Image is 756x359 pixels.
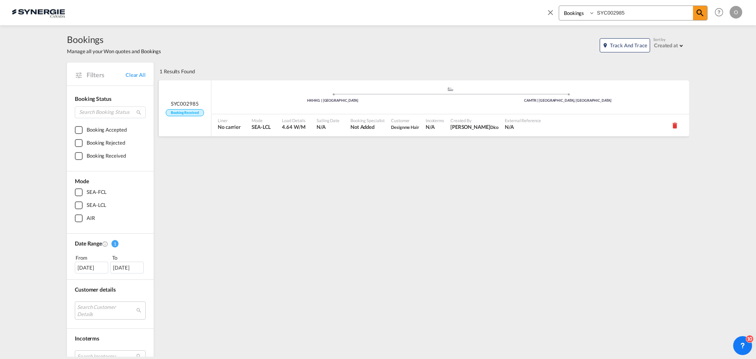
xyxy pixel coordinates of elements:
button: icon-map-markerTrack and Trace [600,38,650,52]
span: Daniel Dico [450,123,498,130]
span: Mode [252,117,271,123]
span: Incoterms [75,335,99,342]
span: Dico [490,125,499,130]
md-icon: assets/icons/custom/ship-fill.svg [446,87,455,91]
span: Designme Hair [391,123,419,130]
md-icon: icon-magnify [136,110,142,115]
div: O [730,6,742,19]
div: N/A [426,123,435,130]
span: Created By [450,117,498,123]
span: No carrier [218,123,241,130]
span: From To [DATE][DATE] [75,254,146,273]
span: Manage all your Won quotes and Bookings [67,48,161,55]
div: 1 Results Found [159,63,195,80]
input: Search Booking Status [75,106,146,118]
input: Enter Booking ID, Reference ID, Order ID [595,6,693,20]
span: N/A [317,123,339,130]
md-checkbox: SEA-FCL [75,188,146,196]
span: Customer details [75,286,115,293]
span: icon-close [546,6,559,24]
span: Date Range [75,240,102,247]
md-icon: icon-close [546,8,555,17]
div: [DATE] [75,262,108,273]
div: Help [712,6,730,20]
span: Not Added [350,123,385,130]
span: Help [712,6,726,19]
span: Bookings [67,33,161,46]
div: Booking Received [87,152,126,160]
span: External Reference [505,117,541,123]
div: Customer details [75,286,146,294]
span: Sailing Date [317,117,339,123]
span: Liner [218,117,241,123]
span: Filters [87,71,126,79]
span: Booking Received [166,109,204,117]
span: Booking Status [75,95,111,102]
span: SYC002985 [171,100,198,107]
span: Mode [75,178,89,184]
span: Sort by [653,37,665,42]
span: icon-magnify [693,6,707,20]
md-checkbox: SEA-LCL [75,201,146,209]
div: To [111,254,146,262]
div: Booking Accepted [87,126,126,134]
div: AIR [87,214,95,222]
md-icon: icon-magnify [695,8,705,18]
span: N/A [505,123,541,130]
span: SEA-LCL [252,123,271,130]
div: Booking Rejected [87,139,125,147]
div: [DATE] [110,262,144,273]
div: From [75,254,109,262]
div: CAMTR | [GEOGRAPHIC_DATA], [GEOGRAPHIC_DATA] [450,98,686,103]
img: 1f56c880d42311ef80fc7dca854c8e59.png [12,4,65,21]
a: Clear All [126,71,146,78]
div: SEA-FCL [87,188,107,196]
span: Incoterms [426,117,444,123]
md-checkbox: AIR [75,214,146,222]
md-icon: Created On [102,241,108,247]
md-icon: icon-map-marker [602,43,608,48]
span: Designme Hair [391,125,419,130]
div: HKHKG | [GEOGRAPHIC_DATA] [215,98,450,103]
div: SEA-LCL [87,201,106,209]
div: Created at [654,42,678,48]
span: 4.64 W/M [282,124,305,130]
div: Booking Status [75,95,146,103]
span: Customer [391,117,419,123]
div: SYC002985 Booking Received assets/icons/custom/ship-fill.svgassets/icons/custom/roll-o-plane.svgP... [159,80,689,136]
span: 1 [111,240,119,247]
span: Load Details [282,117,306,123]
md-icon: icon-delete [671,121,679,129]
span: Booking Specialist [350,117,385,123]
